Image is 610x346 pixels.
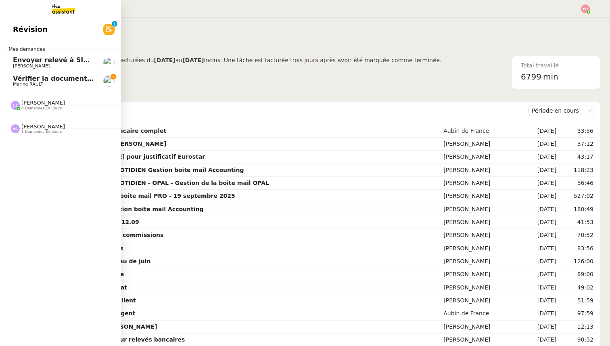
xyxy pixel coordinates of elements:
span: 4 demandes en cours [21,106,62,111]
strong: Relancer [PERSON_NAME] pour justificatif Eurostar [42,153,205,160]
b: [DATE] [182,57,204,63]
td: 37:12 [558,138,595,151]
span: Révision [13,23,48,36]
td: [DATE] [522,164,558,177]
img: users%2FWH1OB8fxGAgLOjAz1TtlPPgOcGL2%2Favatar%2F32e28291-4026-4208-b892-04f74488d877 [103,57,115,68]
span: inclus. Une tâche est facturée trois jours après avoir été marquée comme terminée. [204,57,441,63]
td: [DATE] [522,125,558,138]
td: [PERSON_NAME] [442,138,522,151]
td: [DATE] [522,294,558,307]
td: [PERSON_NAME] [442,177,522,190]
td: 126:00 [558,255,595,268]
strong: 22 septembre 2025 - QUOTIDIEN Gestion boite mail Accounting [42,167,244,173]
td: Aubin de France [442,125,522,138]
span: [PERSON_NAME] [21,124,65,130]
td: [DATE] [522,138,558,151]
td: [PERSON_NAME] [442,255,522,268]
img: svg [11,124,20,133]
td: 527:02 [558,190,595,203]
td: 97:59 [558,307,595,320]
strong: 9h30/13h/18h - Tri de la boite mail PRO - 19 septembre 2025 [42,193,235,199]
td: Aubin de France [442,307,522,320]
td: [PERSON_NAME] [442,281,522,294]
td: [DATE] [522,229,558,242]
td: 70:52 [558,229,595,242]
td: 41:53 [558,216,595,229]
td: [PERSON_NAME] [442,151,522,164]
span: Vérifier la documentation des shelters [13,75,152,82]
span: min [543,70,558,84]
td: 43:17 [558,151,595,164]
td: 180:49 [558,203,595,216]
td: [DATE] [522,281,558,294]
td: 83:56 [558,242,595,255]
span: [PERSON_NAME] [13,63,50,69]
span: Marine RAULT [13,82,43,87]
span: 6799 [521,72,541,82]
td: [PERSON_NAME] [442,294,522,307]
td: [DATE] [522,190,558,203]
td: [DATE] [522,242,558,255]
td: [PERSON_NAME] [442,164,522,177]
td: 33:56 [558,125,595,138]
td: [DATE] [522,307,558,320]
td: [DATE] [522,151,558,164]
td: [PERSON_NAME] [442,203,522,216]
td: [PERSON_NAME] [442,190,522,203]
td: [DATE] [522,216,558,229]
div: Demandes [41,103,529,119]
td: 118:23 [558,164,595,177]
span: [PERSON_NAME] [21,100,65,106]
td: [PERSON_NAME] [442,216,522,229]
img: svg [581,4,590,13]
strong: Payer la facture de [PERSON_NAME] [42,323,157,330]
td: 56:46 [558,177,595,190]
nz-badge-sup: 1 [112,21,117,27]
span: au [175,57,182,63]
img: svg [11,101,20,110]
td: [DATE] [522,255,558,268]
span: 1 demandes en cours [21,130,62,134]
strong: 22 septembre 2025 - QUOTIDIEN - OPAL - Gestion de la boîte mail OPAL [42,180,269,186]
span: Envoyer relevé à SIP pour [PERSON_NAME] [13,56,169,64]
img: users%2Fo4K84Ijfr6OOM0fa5Hz4riIOf4g2%2Favatar%2FChatGPT%20Image%201%20aou%CC%82t%202025%2C%2010_2... [103,75,115,87]
td: [DATE] [522,321,558,333]
td: [DATE] [522,177,558,190]
td: 89:00 [558,268,595,281]
td: [PERSON_NAME] [442,321,522,333]
td: [PERSON_NAME] [442,229,522,242]
td: [DATE] [522,203,558,216]
b: [DATE] [154,57,175,63]
td: [DATE] [522,268,558,281]
td: 51:59 [558,294,595,307]
strong: [DATE] - QUOTIDIEN Gestion boite mail Accounting [42,206,204,212]
td: [PERSON_NAME] [442,242,522,255]
td: [PERSON_NAME] [442,268,522,281]
span: Mes demandes [4,45,50,53]
div: Total travaillé [521,61,591,70]
td: 12:13 [558,321,595,333]
strong: Vérifiez le paiement du client [42,297,136,304]
nz-select-item: Période en cours [532,105,592,116]
td: 49:02 [558,281,595,294]
p: 1 [113,21,116,28]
